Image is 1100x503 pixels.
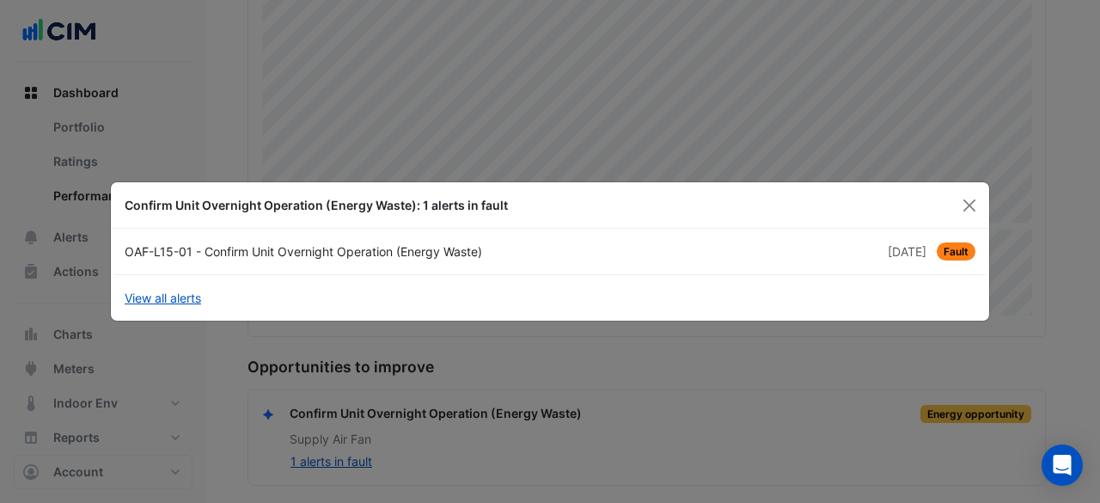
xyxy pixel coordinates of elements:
[125,289,201,307] a: View all alerts
[1042,445,1083,486] div: Open Intercom Messenger
[888,244,926,259] span: Sat 12-Jul-2025 14:00 +03
[125,198,508,212] b: Confirm Unit Overnight Operation (Energy Waste): 1 alerts in fault
[956,193,982,218] button: Close
[114,242,550,261] div: OAF-L15-01 - Confirm Unit Overnight Operation (Energy Waste)
[937,242,975,261] span: Fault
